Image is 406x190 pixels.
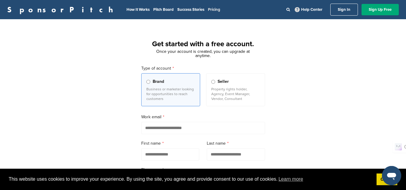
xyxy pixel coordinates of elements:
p: Property rights holder, Agency, Event Manager, Vendor, Consultant [211,87,260,101]
input: Brand Business or marketer looking for opportunities to reach customers [146,80,150,84]
label: Phone number [141,167,265,173]
a: Help Center [294,6,324,13]
p: Business or marketer looking for opportunities to reach customers [146,87,195,101]
span: Seller [218,78,229,85]
span: Once your account is created, you can upgrade at anytime. [156,49,250,58]
a: Pricing [208,7,220,12]
a: dismiss cookie message [377,173,397,185]
span: Brand [153,78,164,85]
label: Work email [141,114,265,120]
label: Last name [207,140,265,147]
iframe: Button to launch messaging window [382,166,401,185]
a: Pitch Board [153,7,174,12]
a: Sign In [330,4,358,16]
a: SponsorPitch [7,6,117,14]
a: Success Stories [177,7,204,12]
a: How It Works [127,7,150,12]
label: Type of account [141,65,265,72]
h1: Get started with a free account. [134,39,272,50]
label: First name [141,140,200,147]
span: This website uses cookies to improve your experience. By using the site, you agree and provide co... [9,175,372,184]
a: learn more about cookies [278,175,304,184]
input: Seller Property rights holder, Agency, Event Manager, Vendor, Consultant [211,80,215,84]
a: Sign Up Free [362,4,399,15]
